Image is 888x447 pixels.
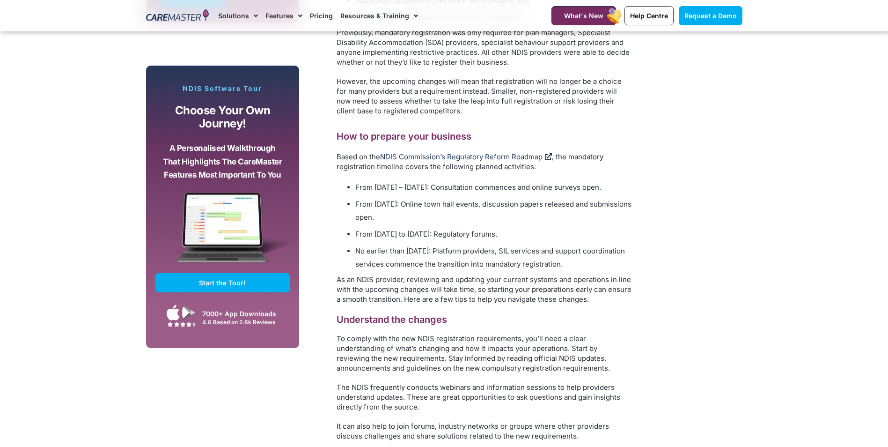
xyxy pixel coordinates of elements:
span: NDIS Commission’s Regulatory Reform Roadmap [380,152,543,161]
span: Previously, mandatory registration was only required for plan managers, Specialist Disability Acc... [337,28,630,67]
a: Request a Demo [679,6,742,25]
a: Start the Tour! [155,273,290,292]
span: The NDIS frequently conducts webinars and information sessions to help providers understand updat... [337,383,620,411]
p: A personalised walkthrough that highlights the CareMaster features most important to you [162,142,283,182]
span: To comply with the new NDIS registration requirements, you’ll need a clear understanding of what’... [337,334,610,372]
span: Based on the [337,152,380,161]
span: From [DATE] to [DATE]: Regulatory forums. [355,230,497,238]
span: From [DATE]: Online town hall events, discussion papers released and submissions open. [355,200,631,222]
span: From [DATE] – [DATE]: Consultation commences and online surveys open. [355,183,601,192]
p: Choose your own journey! [162,104,283,131]
a: What's New [551,6,616,25]
span: Start the Tour! [199,279,246,287]
img: Apple App Store Icon [167,305,180,320]
span: As an NDIS provider, reviewing and updating your current systems and operations in line with the ... [337,275,631,304]
span: What's New [564,12,603,20]
img: Google Play App Icon [182,305,195,320]
span: Help Centre [630,12,668,20]
a: NDIS Commission’s Regulatory Reform Roadmap [380,152,552,161]
div: 7000+ App Downloads [202,309,285,319]
img: CareMaster Software Mockup on Screen [155,193,290,273]
img: CareMaster Logo [146,9,209,23]
p: NDIS Software Tour [155,84,290,93]
span: , the mandatory registration timeline covers the following planned activities: [337,152,603,171]
h2: How to prepare your business [337,130,631,142]
div: 4.6 Based on 2.6k Reviews [202,319,285,326]
span: No earlier than [DATE]: Platform providers, SIL services and support coordination services commen... [355,246,625,268]
a: Help Centre [624,6,674,25]
img: Google Play Store App Review Stars [167,321,195,327]
span: It can also help to join forums, industry networks or groups where other providers discuss challe... [337,422,609,440]
h3: Understand the changes [337,313,631,326]
span: Request a Demo [684,12,737,20]
span: However, the upcoming changes will mean that registration will no longer be a choice for many pro... [337,77,622,115]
